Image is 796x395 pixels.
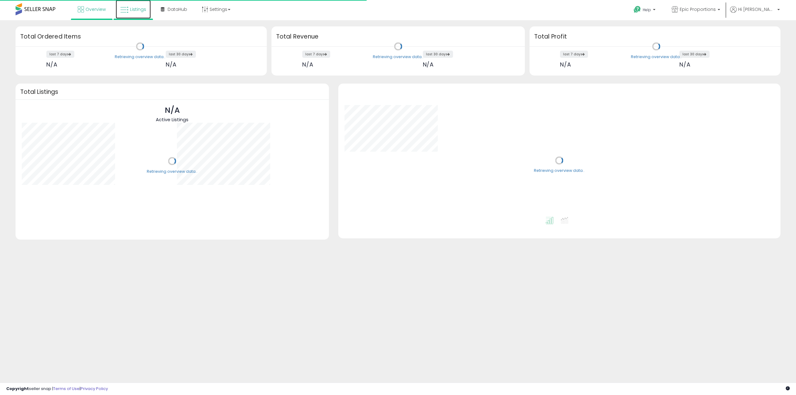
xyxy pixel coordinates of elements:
div: Retrieving overview data.. [373,54,423,60]
span: Help [643,7,651,12]
span: Hi [PERSON_NAME] [738,6,775,12]
div: Retrieving overview data.. [115,54,165,60]
span: Overview [86,6,106,12]
span: Listings [130,6,146,12]
a: Hi [PERSON_NAME] [730,6,780,20]
div: Retrieving overview data.. [147,169,197,174]
a: Help [629,1,662,20]
div: Retrieving overview data.. [631,54,682,60]
span: DataHub [168,6,187,12]
div: Retrieving overview data.. [534,168,585,174]
span: Epic Proportions [680,6,716,12]
i: Get Help [633,6,641,13]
